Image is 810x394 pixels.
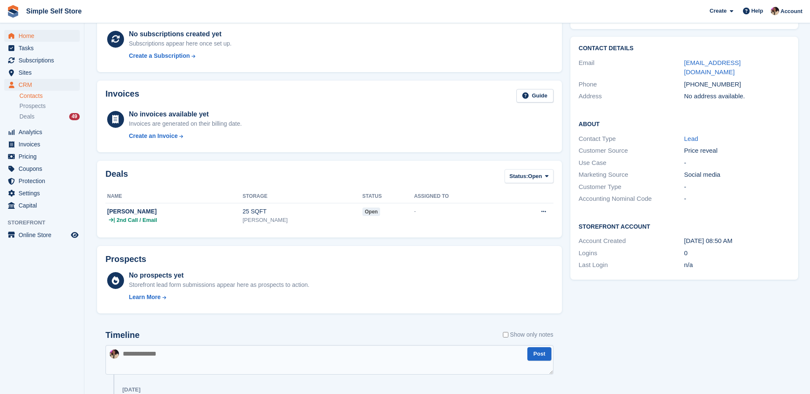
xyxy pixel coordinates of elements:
div: Logins [579,248,684,258]
div: Create an Invoice [129,132,178,140]
label: Show only notes [503,330,553,339]
img: stora-icon-8386f47178a22dfd0bd8f6a31ec36ba5ce8667c1dd55bd0f319d3a0aa187defe.svg [7,5,19,18]
span: Tasks [19,42,69,54]
th: Status [362,190,414,203]
span: Status: [509,172,528,181]
div: [PERSON_NAME] [107,207,243,216]
span: Sites [19,67,69,78]
a: Prospects [19,102,80,111]
div: Invoices are generated on their billing date. [129,119,242,128]
div: Subscriptions appear here once set up. [129,39,232,48]
span: Capital [19,200,69,211]
div: - [414,207,506,216]
a: menu [4,42,80,54]
img: Scott McCutcheon [771,7,779,15]
th: Assigned to [414,190,506,203]
div: No subscriptions created yet [129,29,232,39]
a: Create a Subscription [129,51,232,60]
span: Coupons [19,163,69,175]
span: Pricing [19,151,69,162]
div: Contact Type [579,134,684,144]
div: Last Login [579,260,684,270]
span: Create [710,7,726,15]
div: Marketing Source [579,170,684,180]
a: menu [4,163,80,175]
span: Deals [19,113,35,121]
th: Name [105,190,243,203]
span: Settings [19,187,69,199]
h2: Invoices [105,89,139,103]
span: Prospects [19,102,46,110]
a: menu [4,138,80,150]
div: [DATE] 08:50 AM [684,236,790,246]
div: 49 [69,113,80,120]
span: Open [528,172,542,181]
div: Use Case [579,158,684,168]
div: 0 [684,248,790,258]
a: menu [4,151,80,162]
a: menu [4,30,80,42]
span: 2nd Call / Email [116,216,157,224]
span: Home [19,30,69,42]
a: menu [4,229,80,241]
span: open [362,208,381,216]
span: Storefront [8,219,84,227]
span: Analytics [19,126,69,138]
span: Subscriptions [19,54,69,66]
div: [PERSON_NAME] [243,216,362,224]
h2: Deals [105,169,128,185]
a: Simple Self Store [23,4,85,18]
div: [PHONE_NUMBER] [684,80,790,89]
div: Address [579,92,684,101]
div: No invoices available yet [129,109,242,119]
a: Preview store [70,230,80,240]
div: Learn More [129,293,160,302]
div: 25 SQFT [243,207,362,216]
div: n/a [684,260,790,270]
div: Storefront lead form submissions appear here as prospects to action. [129,281,309,289]
h2: Timeline [105,330,140,340]
a: [EMAIL_ADDRESS][DOMAIN_NAME] [684,59,741,76]
a: Guide [516,89,553,103]
div: - [684,182,790,192]
span: CRM [19,79,69,91]
div: Accounting Nominal Code [579,194,684,204]
div: Customer Type [579,182,684,192]
div: No prospects yet [129,270,309,281]
button: Post [527,347,551,361]
a: menu [4,67,80,78]
a: menu [4,187,80,199]
div: Social media [684,170,790,180]
a: menu [4,175,80,187]
div: Customer Source [579,146,684,156]
div: Email [579,58,684,77]
span: | [113,216,115,224]
a: menu [4,54,80,66]
div: Phone [579,80,684,89]
span: Account [780,7,802,16]
a: Learn More [129,293,309,302]
h2: About [579,119,790,128]
div: Create a Subscription [129,51,190,60]
div: Account Created [579,236,684,246]
div: [DATE] [122,386,140,393]
button: Status: Open [505,169,553,183]
a: Lead [684,135,698,142]
a: Create an Invoice [129,132,242,140]
div: - [684,194,790,204]
th: Storage [243,190,362,203]
span: Online Store [19,229,69,241]
span: Invoices [19,138,69,150]
a: menu [4,126,80,138]
div: No address available. [684,92,790,101]
h2: Prospects [105,254,146,264]
a: menu [4,79,80,91]
h2: Storefront Account [579,222,790,230]
span: Help [751,7,763,15]
a: Contacts [19,92,80,100]
span: Protection [19,175,69,187]
div: - [684,158,790,168]
a: Deals 49 [19,112,80,121]
h2: Contact Details [579,45,790,52]
input: Show only notes [503,330,508,339]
